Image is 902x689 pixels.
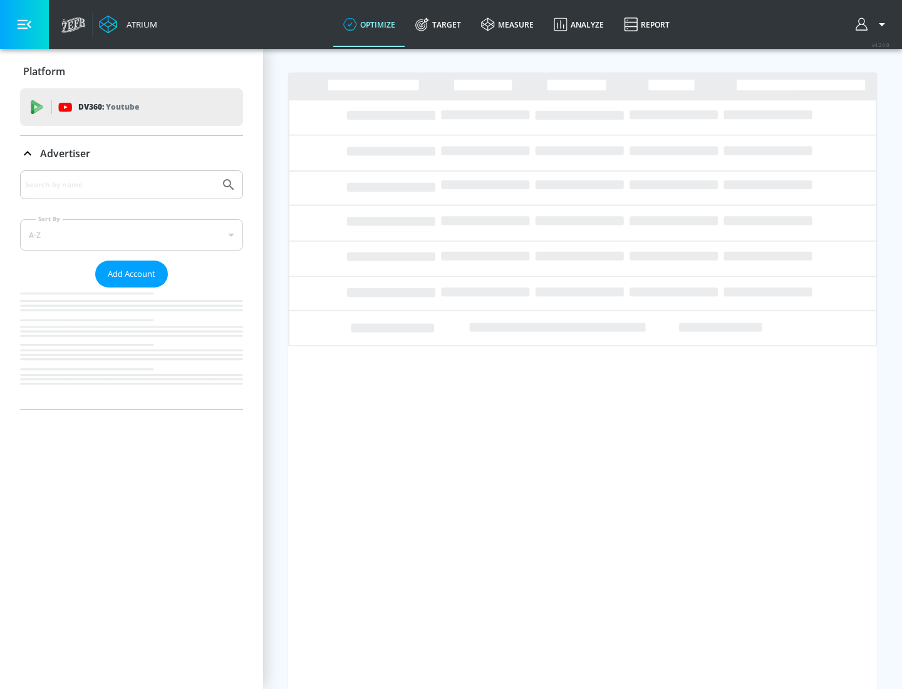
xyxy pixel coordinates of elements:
a: optimize [333,2,405,47]
a: Target [405,2,471,47]
a: measure [471,2,544,47]
p: Platform [23,65,65,78]
input: Search by name [25,177,215,193]
p: DV360: [78,100,139,114]
label: Sort By [36,215,63,223]
a: Report [614,2,680,47]
span: v 4.24.0 [872,41,889,48]
div: Advertiser [20,170,243,409]
p: Youtube [106,100,139,113]
p: Advertiser [40,147,90,160]
div: DV360: Youtube [20,88,243,126]
div: Advertiser [20,136,243,171]
button: Add Account [95,261,168,288]
div: A-Z [20,219,243,251]
span: Add Account [108,267,155,281]
div: Atrium [122,19,157,30]
a: Analyze [544,2,614,47]
nav: list of Advertiser [20,288,243,409]
a: Atrium [99,15,157,34]
div: Platform [20,54,243,89]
